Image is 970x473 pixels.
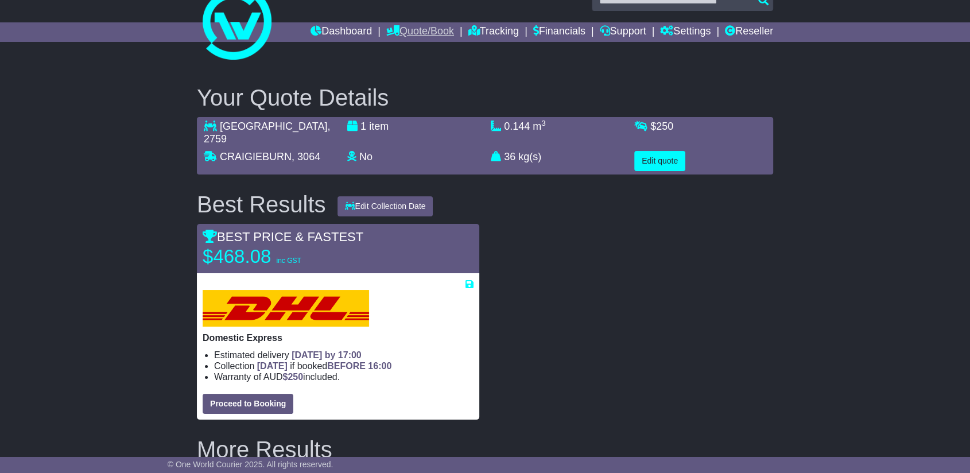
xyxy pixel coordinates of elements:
p: $468.08 [203,245,346,268]
span: [DATE] by 17:00 [292,350,362,360]
span: BEST PRICE & FASTEST [203,230,363,244]
span: inc GST [276,257,301,265]
a: Support [599,22,646,42]
p: Domestic Express [203,332,474,343]
span: 36 [504,151,515,162]
li: Collection [214,360,474,371]
span: No [359,151,373,162]
sup: 3 [541,119,546,127]
a: Tracking [468,22,519,42]
span: 1 [360,121,366,132]
span: 0.144 [504,121,530,132]
a: Dashboard [311,22,372,42]
a: Reseller [725,22,773,42]
a: Financials [533,22,585,42]
span: BEFORE [327,361,366,371]
h2: Your Quote Details [197,85,773,110]
span: 250 [656,121,673,132]
span: 250 [288,372,303,382]
span: $ [650,121,673,132]
li: Warranty of AUD included. [214,371,474,382]
span: $ [282,372,303,382]
div: Best Results [191,192,332,217]
h2: More Results [197,437,773,462]
span: kg(s) [518,151,541,162]
button: Proceed to Booking [203,394,293,414]
span: [GEOGRAPHIC_DATA] [220,121,327,132]
span: CRAIGIEBURN [220,151,292,162]
span: if booked [257,361,391,371]
span: 16:00 [368,361,391,371]
span: m [533,121,546,132]
span: © One World Courier 2025. All rights reserved. [168,460,333,469]
span: , 3064 [292,151,320,162]
img: DHL: Domestic Express [203,290,369,327]
li: Estimated delivery [214,350,474,360]
span: item [369,121,389,132]
button: Edit Collection Date [337,196,433,216]
button: Edit quote [634,151,685,171]
a: Settings [660,22,711,42]
span: [DATE] [257,361,288,371]
span: , 2759 [204,121,330,145]
a: Quote/Book [386,22,454,42]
